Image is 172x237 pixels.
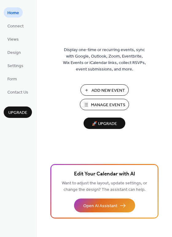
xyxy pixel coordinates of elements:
[62,179,147,194] span: Want to adjust the layout, update settings, or change the design? The assistant can help.
[4,87,32,97] a: Contact Us
[74,170,135,179] span: Edit Your Calendar with AI
[91,102,125,108] span: Manage Events
[63,47,146,73] span: Display one-time or recurring events, sync with Google, Outlook, Zoom, Eventbrite, Wix Events or ...
[4,47,25,57] a: Design
[7,89,28,96] span: Contact Us
[7,63,23,69] span: Settings
[84,118,125,129] button: 🚀 Upgrade
[92,87,125,94] span: Add New Event
[4,106,32,118] button: Upgrade
[80,84,129,96] button: Add New Event
[80,99,129,110] button: Manage Events
[4,60,27,70] a: Settings
[83,203,117,209] span: Open AI Assistant
[4,7,23,18] a: Home
[7,10,19,16] span: Home
[7,23,24,30] span: Connect
[74,199,135,212] button: Open AI Assistant
[7,76,17,82] span: Form
[4,34,22,44] a: Views
[7,50,21,56] span: Design
[4,74,21,84] a: Form
[7,36,19,43] span: Views
[87,120,122,128] span: 🚀 Upgrade
[8,110,27,116] span: Upgrade
[4,21,27,31] a: Connect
